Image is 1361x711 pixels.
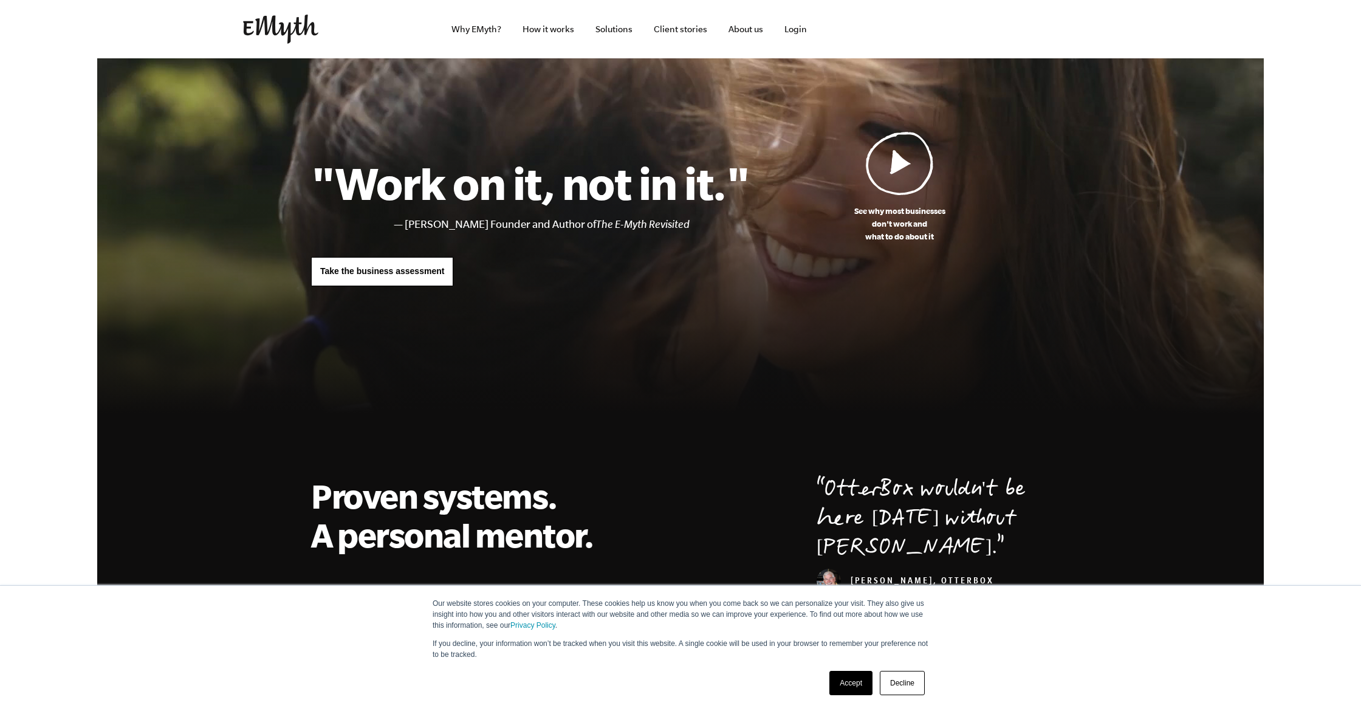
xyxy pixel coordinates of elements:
[320,266,444,276] span: Take the business assessment
[749,131,1050,243] a: See why most businessesdon't work andwhat to do about it
[857,16,984,43] iframe: Embedded CTA
[311,156,749,210] h1: "Work on it, not in it."
[596,218,690,230] i: The E-Myth Revisited
[817,577,994,587] cite: [PERSON_NAME], OtterBox
[243,15,318,44] img: EMyth
[990,16,1118,43] iframe: Embedded CTA
[433,638,928,660] p: If you decline, your information won’t be tracked when you visit this website. A single cookie wi...
[311,257,453,286] a: Take the business assessment
[311,476,608,554] h2: Proven systems. A personal mentor.
[866,131,934,195] img: Play Video
[817,569,841,593] img: Curt Richardson, OtterBox
[749,205,1050,243] p: See why most businesses don't work and what to do about it
[405,216,749,233] li: [PERSON_NAME] Founder and Author of
[311,585,608,634] p: We combine time-tested systems with the accountability and guidance of a 1:1 mentor to support no...
[510,621,555,630] a: Privacy Policy
[829,671,872,695] a: Accept
[817,476,1050,564] p: OtterBox wouldn't be here [DATE] without [PERSON_NAME].
[880,671,925,695] a: Decline
[433,598,928,631] p: Our website stores cookies on your computer. These cookies help us know you when you come back so...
